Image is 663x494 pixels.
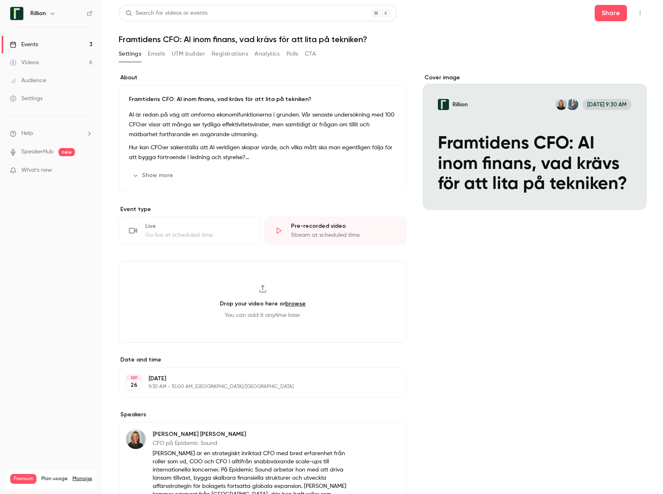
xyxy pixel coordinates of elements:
section: Cover image [423,74,647,210]
a: browse [285,300,306,307]
div: LiveGo live at scheduled time [119,217,261,245]
iframe: Noticeable Trigger [83,167,92,174]
div: Stream at scheduled time [291,231,397,239]
label: Speakers [119,411,406,419]
div: Live [145,222,251,230]
button: Polls [286,47,298,61]
button: Registrations [212,47,248,61]
button: UTM builder [172,47,205,61]
p: Event type [119,205,406,213]
div: SEP [126,375,141,381]
p: Framtidens CFO: AI inom finans, vad krävs för att lita på tekniken?​ [129,95,396,103]
button: Share [595,5,627,21]
h3: Drop your video here or [220,299,306,308]
label: Date and time [119,356,406,364]
button: Show more [129,169,178,182]
span: Help [21,129,33,138]
button: Emails [148,47,165,61]
div: Go live at scheduled time [145,231,251,239]
div: Events [10,40,38,49]
span: new [59,148,75,156]
button: CTA [305,47,316,61]
div: Pre-recorded videoStream at scheduled time [264,217,407,245]
p: CFO på Epidemic Sound [153,439,353,447]
span: Premium [10,474,36,484]
p: 26 [131,381,138,389]
div: Audience [10,76,46,85]
a: Manage [72,476,92,482]
p: 9:30 AM - 10:00 AM, [GEOGRAPHIC_DATA]/[GEOGRAPHIC_DATA] [149,384,363,390]
div: Search for videos or events [126,9,207,18]
div: Settings [10,94,43,103]
label: About [119,74,406,82]
button: Settings [119,47,141,61]
span: What's new [21,166,52,175]
label: Cover image [423,74,647,82]
h6: Rillion [30,9,46,18]
p: Hur kan CFO:er säkerställa att AI verkligen skapar värde, och vilka mått ska man egentligen följa... [129,143,396,162]
li: help-dropdown-opener [10,129,92,138]
p: AI är redan på väg att omforma ekonomifunktionerna i grunden. Vår senaste undersökning med 100 CF... [129,110,396,139]
a: SpeakerHub [21,148,54,156]
span: You can add it anytime later [225,311,300,319]
p: [DATE] [149,375,363,383]
img: Sara Börsvik [126,429,146,449]
p: [PERSON_NAME] [PERSON_NAME] [153,430,353,438]
h1: Framtidens CFO: AI inom finans, vad krävs för att lita på tekniken?​ [119,34,647,44]
div: Pre-recorded video [291,222,397,230]
div: Videos [10,58,39,67]
button: Analytics [255,47,280,61]
img: Rillion [10,7,23,20]
span: Plan usage [41,476,68,482]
